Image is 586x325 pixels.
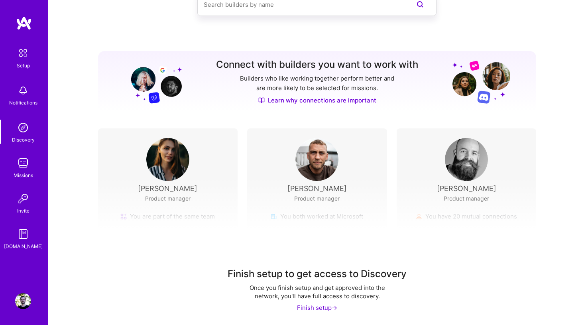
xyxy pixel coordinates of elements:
div: Invite [17,207,29,215]
img: bell [15,83,31,98]
h3: Connect with builders you want to work with [216,59,418,71]
img: Invite [15,191,31,207]
div: Notifications [9,98,37,107]
div: Discovery [12,136,35,144]
img: logo [16,16,32,30]
a: User Avatar [13,293,33,309]
img: Grow your network [124,60,182,104]
img: User Avatar [15,293,31,309]
div: Finish setup to get access to Discovery [228,268,407,280]
img: setup [15,45,31,61]
div: Finish setup -> [297,303,337,312]
div: Once you finish setup and get approved into the network, you'll have full access to discovery. [238,284,397,300]
div: [DOMAIN_NAME] [4,242,43,250]
img: Discover [258,97,265,104]
img: User Avatar [295,138,338,181]
img: guide book [15,226,31,242]
img: discovery [15,120,31,136]
img: User Avatar [146,138,189,181]
div: Setup [17,61,30,70]
img: teamwork [15,155,31,171]
div: Missions [14,171,33,179]
a: Learn why connections are important [258,96,376,104]
img: User Avatar [445,138,488,181]
p: Builders who like working together perform better and are more likely to be selected for missions. [238,74,396,93]
img: Grow your network [452,60,510,104]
